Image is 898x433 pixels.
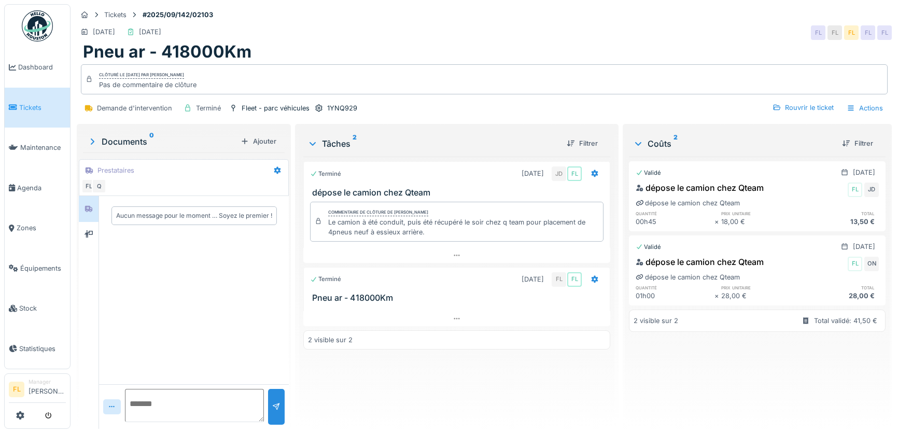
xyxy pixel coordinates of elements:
[92,179,106,193] div: Q
[5,168,70,208] a: Agenda
[99,72,184,79] div: Clôturé le [DATE] par [PERSON_NAME]
[5,208,70,248] a: Zones
[552,272,566,287] div: FL
[9,378,66,403] a: FL Manager[PERSON_NAME]
[20,143,66,152] span: Maintenance
[800,291,879,301] div: 28,00 €
[5,288,70,329] a: Stock
[636,169,661,177] div: Validé
[19,303,66,313] span: Stock
[18,62,66,72] span: Dashboard
[636,272,740,282] div: dépose le camion chez Qteam
[5,128,70,168] a: Maintenance
[9,382,24,397] li: FL
[800,217,879,227] div: 13,50 €
[20,263,66,273] span: Équipements
[312,293,606,303] h3: Pneu ar - 418000Km
[19,103,66,113] span: Tickets
[83,42,251,62] h1: Pneu ar - 418000Km
[861,25,875,40] div: FL
[842,101,888,116] div: Actions
[636,243,661,252] div: Validé
[17,183,66,193] span: Agenda
[636,284,714,291] h6: quantité
[636,181,764,194] div: dépose le camion chez Qteam
[848,257,862,271] div: FL
[864,183,879,197] div: JD
[563,136,602,150] div: Filtrer
[19,344,66,354] span: Statistiques
[636,291,714,301] div: 01h00
[310,170,341,178] div: Terminé
[714,217,721,227] div: ×
[552,166,566,181] div: JD
[636,198,740,208] div: dépose le camion chez Qteam
[838,136,877,150] div: Filtrer
[567,166,582,181] div: FL
[848,183,862,197] div: FL
[196,103,221,113] div: Terminé
[721,284,800,291] h6: prix unitaire
[29,378,66,400] li: [PERSON_NAME]
[768,101,838,115] div: Rouvrir le ticket
[328,217,599,237] div: Le camion à été conduit, puis été récupéré le soir chez q team pour placement de 4pneus neuf à es...
[673,137,678,150] sup: 2
[236,134,280,148] div: Ajouter
[721,291,800,301] div: 28,00 €
[853,242,875,252] div: [DATE]
[327,103,357,113] div: 1YNQ929
[149,135,154,148] sup: 0
[5,248,70,289] a: Équipements
[242,103,310,113] div: Fleet - parc véhicules
[827,25,842,40] div: FL
[307,137,558,150] div: Tâches
[567,272,582,287] div: FL
[853,167,875,177] div: [DATE]
[633,137,834,150] div: Coûts
[312,188,606,198] h3: dépose le camion chez Qteam
[17,223,66,233] span: Zones
[310,275,341,284] div: Terminé
[844,25,859,40] div: FL
[636,256,764,268] div: dépose le camion chez Qteam
[5,329,70,369] a: Statistiques
[5,47,70,88] a: Dashboard
[139,27,161,37] div: [DATE]
[522,274,544,284] div: [DATE]
[522,169,544,178] div: [DATE]
[636,210,714,217] h6: quantité
[99,80,197,90] div: Pas de commentaire de clôture
[800,210,879,217] h6: total
[116,211,272,220] div: Aucun message pour le moment … Soyez le premier !
[814,316,877,326] div: Total validé: 41,50 €
[93,27,115,37] div: [DATE]
[811,25,825,40] div: FL
[328,209,428,216] div: Commentaire de clôture de [PERSON_NAME]
[353,137,357,150] sup: 2
[5,88,70,128] a: Tickets
[721,210,800,217] h6: prix unitaire
[104,10,127,20] div: Tickets
[721,217,800,227] div: 18,00 €
[97,103,172,113] div: Demande d'intervention
[636,217,714,227] div: 00h45
[864,257,879,271] div: ON
[877,25,892,40] div: FL
[138,10,217,20] strong: #2025/09/142/02103
[87,135,236,148] div: Documents
[29,378,66,386] div: Manager
[714,291,721,301] div: ×
[22,10,53,41] img: Badge_color-CXgf-gQk.svg
[634,316,678,326] div: 2 visible sur 2
[308,335,353,345] div: 2 visible sur 2
[800,284,879,291] h6: total
[97,165,134,175] div: Prestataires
[81,179,96,193] div: FL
